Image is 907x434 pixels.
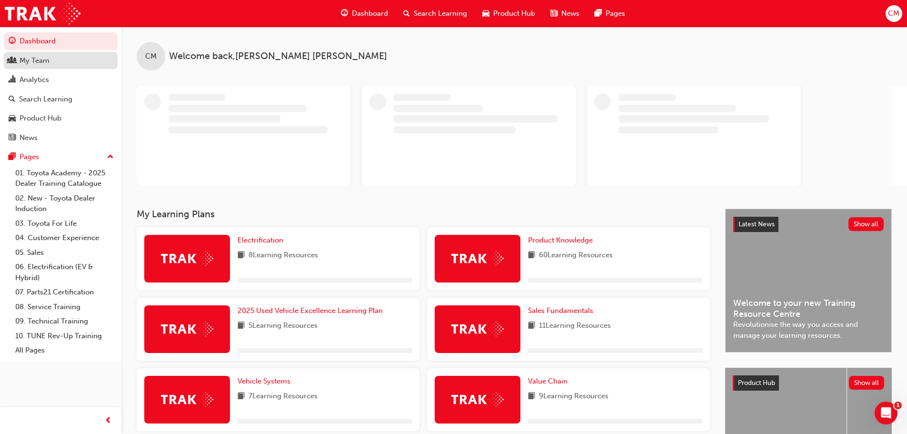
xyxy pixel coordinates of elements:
[9,57,16,65] span: people-icon
[352,8,388,19] span: Dashboard
[561,8,579,19] span: News
[528,236,593,244] span: Product Knowledge
[11,245,118,260] a: 05. Sales
[238,250,245,262] span: book-icon
[451,392,504,407] img: Trak
[4,129,118,147] a: News
[161,392,213,407] img: Trak
[595,8,602,20] span: pages-icon
[738,379,775,387] span: Product Hub
[11,166,118,191] a: 01. Toyota Academy - 2025 Dealer Training Catalogue
[4,32,118,50] a: Dashboard
[528,376,571,387] a: Value Chain
[528,306,593,315] span: Sales Fundamentals
[543,4,587,23] a: news-iconNews
[606,8,625,19] span: Pages
[249,250,318,262] span: 8 Learning Resources
[238,391,245,403] span: book-icon
[249,320,318,332] span: 5 Learning Resources
[333,4,396,23] a: guage-iconDashboard
[539,320,611,332] span: 11 Learning Resources
[9,114,16,123] span: car-icon
[4,148,118,166] button: Pages
[550,8,558,20] span: news-icon
[20,74,49,85] div: Analytics
[4,71,118,89] a: Analytics
[238,377,290,385] span: Vehicle Systems
[475,4,543,23] a: car-iconProduct Hub
[848,217,884,231] button: Show all
[105,415,112,427] span: prev-icon
[9,134,16,142] span: news-icon
[493,8,535,19] span: Product Hub
[528,305,597,316] a: Sales Fundamentals
[396,4,475,23] a: search-iconSearch Learning
[238,376,294,387] a: Vehicle Systems
[20,132,38,143] div: News
[20,113,61,124] div: Product Hub
[451,322,504,336] img: Trak
[738,220,775,228] span: Latest News
[587,4,633,23] a: pages-iconPages
[238,320,245,332] span: book-icon
[11,343,118,358] a: All Pages
[238,305,387,316] a: 2025 Used Vehicle Excellence Learning Plan
[733,217,884,232] a: Latest NewsShow all
[11,216,118,231] a: 03. Toyota For Life
[733,375,884,391] a: Product HubShow all
[733,298,884,319] span: Welcome to your new Training Resource Centre
[888,8,899,19] span: CM
[4,91,118,108] a: Search Learning
[238,235,287,246] a: Electrification
[528,377,568,385] span: Value Chain
[145,51,157,62] span: CM
[539,391,608,403] span: 9 Learning Resources
[528,391,535,403] span: book-icon
[11,300,118,314] a: 08. Service Training
[11,329,118,343] a: 10. TUNE Rev-Up Training
[849,376,885,390] button: Show all
[9,37,16,46] span: guage-icon
[9,153,16,161] span: pages-icon
[161,251,213,266] img: Trak
[11,231,118,245] a: 04. Customer Experience
[528,235,597,246] a: Product Knowledge
[11,191,118,216] a: 02. New - Toyota Dealer Induction
[20,151,39,162] div: Pages
[451,251,504,266] img: Trak
[11,314,118,329] a: 09. Technical Training
[341,8,348,20] span: guage-icon
[528,320,535,332] span: book-icon
[482,8,489,20] span: car-icon
[9,76,16,84] span: chart-icon
[169,51,387,62] span: Welcome back , [PERSON_NAME] [PERSON_NAME]
[107,151,114,163] span: up-icon
[414,8,467,19] span: Search Learning
[539,250,613,262] span: 60 Learning Resources
[4,30,118,148] button: DashboardMy TeamAnalyticsSearch LearningProduct HubNews
[161,322,213,336] img: Trak
[875,402,897,424] iframe: Intercom live chat
[20,55,50,66] div: My Team
[9,95,15,104] span: search-icon
[238,236,283,244] span: Electrification
[403,8,410,20] span: search-icon
[11,285,118,300] a: 07. Parts21 Certification
[725,209,892,353] a: Latest NewsShow allWelcome to your new Training Resource CentreRevolutionise the way you access a...
[894,402,902,409] span: 1
[886,5,902,22] button: CM
[4,52,118,70] a: My Team
[5,3,80,24] img: Trak
[137,209,710,220] h3: My Learning Plans
[19,94,72,105] div: Search Learning
[11,260,118,285] a: 06. Electrification (EV & Hybrid)
[4,110,118,127] a: Product Hub
[249,391,318,403] span: 7 Learning Resources
[733,319,884,341] span: Revolutionise the way you access and manage your learning resources.
[528,250,535,262] span: book-icon
[238,306,383,315] span: 2025 Used Vehicle Excellence Learning Plan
